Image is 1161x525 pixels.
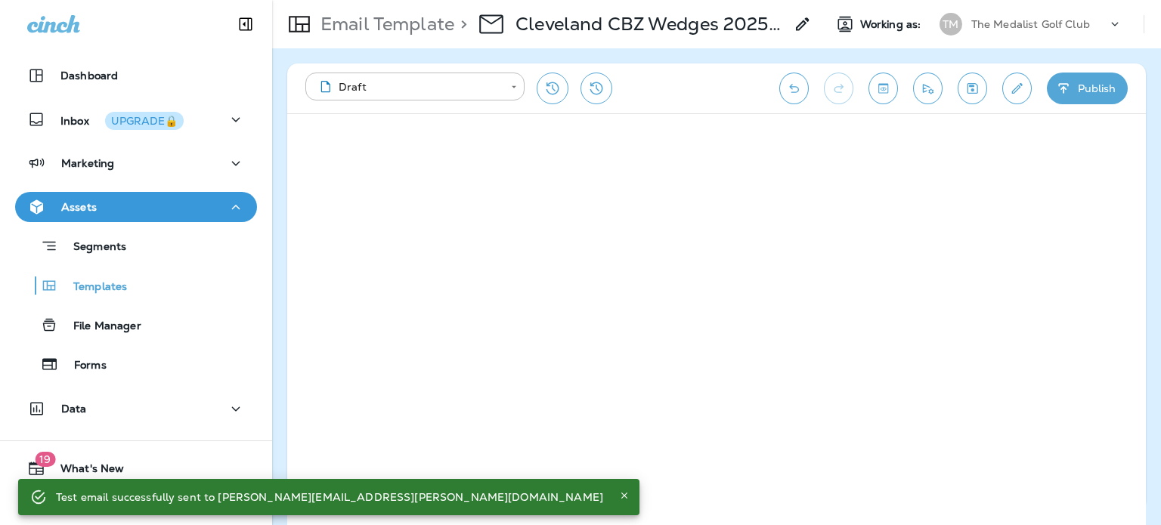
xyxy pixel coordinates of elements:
button: View Changelog [580,73,612,104]
button: Segments [15,230,257,262]
div: UPGRADE🔒 [111,116,178,126]
button: Support [15,489,257,520]
p: Dashboard [60,69,118,82]
button: 19What's New [15,453,257,483]
button: UPGRADE🔒 [105,112,184,130]
p: The Medalist Golf Club [971,18,1090,30]
div: Test email successfully sent to [PERSON_NAME][EMAIL_ADDRESS][PERSON_NAME][DOMAIN_NAME] [56,483,603,511]
button: Close [615,486,633,505]
p: Forms [59,359,107,373]
button: Templates [15,270,257,301]
button: Edit details [1002,73,1032,104]
p: File Manager [58,320,141,334]
button: Data [15,394,257,424]
p: Cleveland CBZ Wedges 2025 - 9/5 [515,13,785,36]
button: Marketing [15,148,257,178]
p: Marketing [61,157,114,169]
button: Restore from previous version [537,73,568,104]
button: Toggle preview [868,73,898,104]
button: Assets [15,192,257,222]
div: TM [940,13,962,36]
span: 19 [35,452,55,467]
button: Collapse Sidebar [224,9,267,39]
button: Undo [779,73,809,104]
span: What's New [45,462,124,480]
p: Segments [58,240,126,255]
p: > [454,13,467,36]
button: InboxUPGRADE🔒 [15,104,257,134]
span: Working as: [860,18,924,31]
p: Email Template [314,13,454,36]
div: Draft [316,79,500,94]
p: Templates [58,280,127,295]
button: Save [958,73,987,104]
p: Data [61,403,87,415]
button: File Manager [15,309,257,341]
p: Inbox [60,112,184,128]
button: Forms [15,348,257,380]
button: Dashboard [15,60,257,91]
p: Assets [61,201,97,213]
button: Send test email [913,73,943,104]
button: Publish [1047,73,1128,104]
